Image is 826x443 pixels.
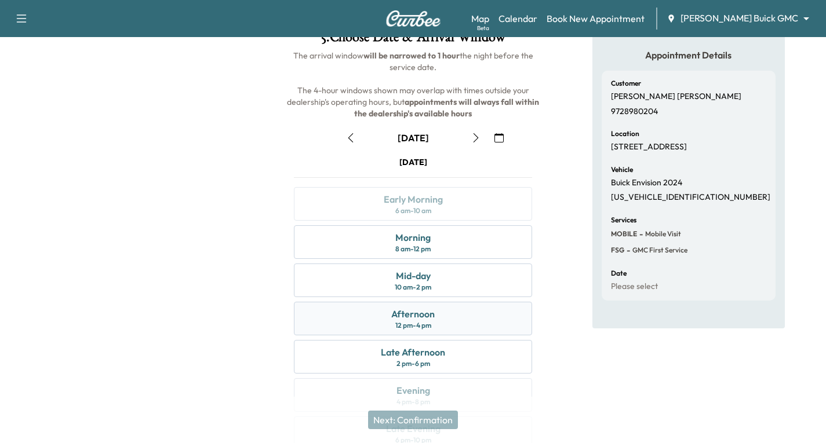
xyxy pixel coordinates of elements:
[643,229,681,239] span: Mobile Visit
[611,217,636,224] h6: Services
[395,230,431,244] div: Morning
[547,12,645,25] a: Book New Appointment
[611,80,641,87] h6: Customer
[391,307,435,321] div: Afternoon
[396,269,431,283] div: Mid-day
[363,50,460,61] b: will be narrowed to 1 hour
[611,192,770,203] p: [US_VEHICLE_IDENTIFICATION_NUMBER]
[398,131,429,144] div: [DATE]
[611,142,687,152] p: [STREET_ADDRESS]
[611,229,637,239] span: MOBILE
[396,359,430,368] div: 2 pm - 6 pm
[611,270,627,277] h6: Date
[477,24,489,32] div: Beta
[285,30,541,50] h1: 5 . Choose Date & Arrival Window
[611,281,658,292] p: Please select
[624,244,630,256] span: -
[611,91,741,102] p: [PERSON_NAME] [PERSON_NAME]
[611,178,682,188] p: Buick Envision 2024
[611,107,658,117] p: 9728980204
[611,246,624,255] span: FSG
[611,166,633,173] h6: Vehicle
[637,228,643,240] span: -
[602,49,776,61] h5: Appointment Details
[381,345,445,359] div: Late Afternoon
[498,12,537,25] a: Calendar
[471,12,489,25] a: MapBeta
[354,97,541,119] b: appointments will always fall within the dealership's available hours
[385,10,441,27] img: Curbee Logo
[287,50,541,119] span: The arrival window the night before the service date. The 4-hour windows shown may overlap with t...
[399,156,427,168] div: [DATE]
[395,283,431,292] div: 10 am - 2 pm
[395,244,431,254] div: 8 am - 12 pm
[611,130,639,137] h6: Location
[681,12,798,25] span: [PERSON_NAME] Buick GMC
[630,246,687,255] span: GMC First Service
[395,321,431,330] div: 12 pm - 4 pm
